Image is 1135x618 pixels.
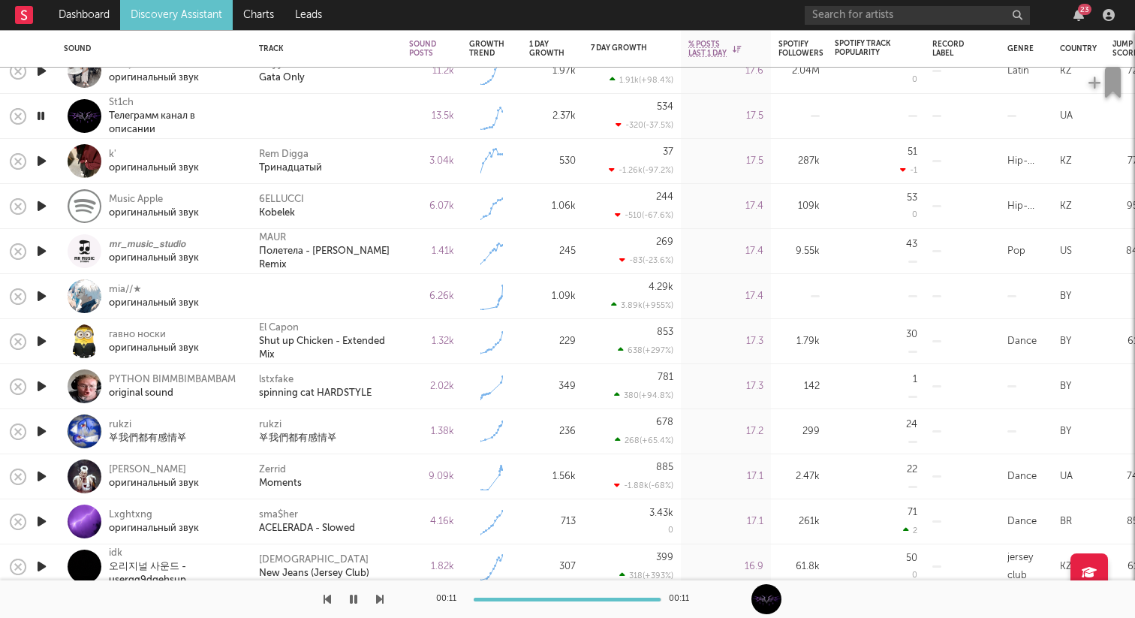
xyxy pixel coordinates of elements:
div: BY [1060,378,1071,396]
a: Zerrid [259,463,286,477]
div: 9.09k [409,468,454,486]
div: 399 [656,553,673,562]
div: BY [1060,288,1071,306]
div: 1.32k [409,333,454,351]
div: 318 ( +393 % ) [619,571,673,580]
div: 16.9 [688,558,763,576]
div: 530 [529,152,576,170]
div: 2.47k [778,468,820,486]
a: ⛧我們都有感情⛧ [259,432,337,445]
a: k'оригинальный звук [109,148,199,175]
div: Sound [64,44,236,53]
div: Pop [1007,243,1025,261]
div: 1.38k [409,423,454,441]
div: 349 [529,378,576,396]
div: 3.43k [649,508,673,518]
a: MAUR [259,231,286,245]
div: 17.1 [688,513,763,531]
div: 17.1 [688,468,763,486]
input: Search for artists [805,6,1030,25]
div: 380 ( +94.8 % ) [614,390,673,400]
div: US [1060,243,1072,261]
div: 17.6 [688,62,763,80]
a: 𝙢𝙧_𝙢𝙪𝙨𝙞𝙘_𝙨𝙩𝙪𝙙𝙞𝙤оригинальный звук [109,238,199,265]
div: 11.2k [409,62,454,80]
div: Lxghtxng [109,508,199,522]
div: оригинальный звук [109,477,199,490]
div: 71 [908,508,917,517]
div: 23 [1078,4,1091,15]
div: mia//★ [109,283,199,297]
div: 287k [778,152,820,170]
div: 261k [778,513,820,531]
div: оригинальный звук [109,342,199,355]
div: 4.29k [649,282,673,292]
a: rukzi [259,418,281,432]
div: 17.5 [688,152,763,170]
div: 0 [912,211,917,219]
a: sma$her [259,508,298,522]
div: k' [109,148,199,161]
a: 𝑀𝑎𝑟𝑖𝑦𝑎𝑚оригинальный звук [109,58,199,85]
div: Sound Posts [409,40,436,58]
a: ACELERADA - Slowed [259,522,355,535]
div: 1.91k ( +98.4 % ) [610,75,673,85]
div: 244 [656,192,673,202]
span: % Posts Last 1 Day [688,40,729,58]
div: 53 [907,193,917,203]
div: 17.4 [688,243,763,261]
a: Shut up Chicken - Extended Mix [259,335,394,362]
div: 6ELLUCCI [259,193,304,207]
div: 51 [908,147,917,157]
div: 17.2 [688,423,763,441]
div: 885 [656,463,673,472]
div: 534 [657,102,673,112]
div: BY [1060,333,1071,351]
div: BR [1060,513,1072,531]
div: Dance [1007,333,1037,351]
div: -1.26k ( -97.2 % ) [609,165,673,175]
div: [PERSON_NAME] [109,463,199,477]
div: оригинальный звук [109,522,199,535]
div: 1.79k [778,333,820,351]
div: KZ [1060,62,1072,80]
div: 13.5k [409,107,454,125]
div: 0 [912,76,917,84]
div: original sound [109,387,236,400]
div: New Jeans (Jersey Club) [259,567,369,580]
a: mia//★оригинальный звук [109,283,199,310]
div: оригинальный звук [109,161,199,175]
div: Dance [1007,513,1037,531]
a: Moments [259,477,302,490]
div: Полетела - [PERSON_NAME] Remix [259,245,394,272]
div: Country [1060,44,1097,53]
a: Тринадцатый [259,161,322,175]
div: оригинальный звук [109,297,199,310]
div: KZ [1060,197,1072,216]
button: 23 [1073,9,1084,21]
div: Hip-Hop/Rap [1007,152,1045,170]
a: Gata Only [259,71,305,85]
div: Growth Trend [469,40,507,58]
div: lstxfake [259,373,294,387]
div: BY [1060,423,1071,441]
div: 50 [906,553,917,563]
div: Latin [1007,62,1029,80]
div: Record Label [932,40,970,58]
div: idk [109,547,240,560]
a: гавно носкиоригинальный звук [109,328,199,355]
div: 109k [778,197,820,216]
div: 245 [529,243,576,261]
div: Dance [1007,468,1037,486]
div: PYTHON BIMMBIMBAMBAM [109,373,236,387]
div: 9.55k [778,243,820,261]
div: 229 [529,333,576,351]
div: UA [1060,107,1073,125]
div: 3.89k ( +955 % ) [611,300,673,310]
div: оригинальный звук [109,252,199,265]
